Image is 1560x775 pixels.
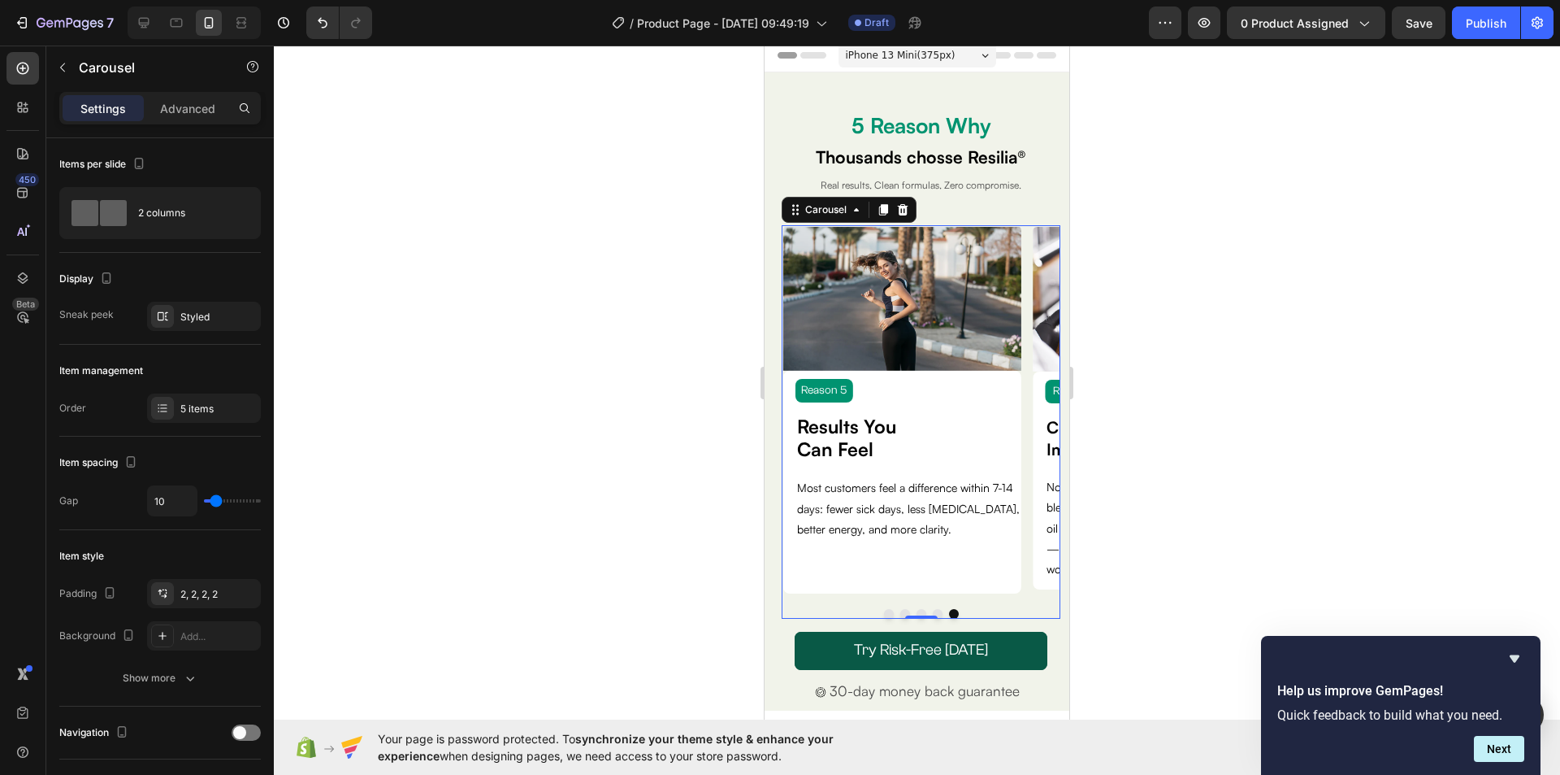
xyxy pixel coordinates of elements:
button: Dot [184,564,194,573]
button: Dot [168,564,178,573]
strong: Can Feel [32,392,109,416]
div: 2, 2, 2, 2 [180,587,257,602]
div: Items per slide [59,154,149,176]
div: Carousel [37,157,85,172]
h2: Help us improve GemPages! [1277,681,1524,701]
div: Rich Text Editor. Editing area: main [280,429,510,535]
div: Undo/Redo [306,7,372,39]
button: 0 product assigned [1227,7,1385,39]
span: Your page is password protected. To when designing pages, we need access to your store password. [378,730,897,764]
button: Publish [1452,7,1520,39]
button: Save [1392,7,1445,39]
img: gempages_581055623475495432-2021da6a-2ab9-4adf-9f32-079ead2ad27f.webp [19,181,257,325]
p: blends. Just powerful amounts of oregano [282,451,509,472]
span: 0 product assigned [1241,15,1349,32]
button: Show more [59,664,261,693]
div: Styled [180,310,257,324]
p: Advanced [160,100,215,117]
p: Quick feedback to build what you need. [1277,708,1524,723]
span: Try Risk-Free [DATE] [89,595,224,613]
div: 2 columns [138,194,237,232]
span: synchronize your theme style & enhance your experience [378,732,834,763]
p: work. [282,513,509,533]
strong: Results You [32,369,132,393]
img: gempages_581055623475495432-1ab7df02-1156-4f4d-a25d-f1835963d0f2.webp [50,641,62,652]
button: Next question [1474,736,1524,762]
span: 30-day money back guarantee [65,637,255,654]
span: Product Page - [DATE] 09:49:19 [637,15,809,32]
div: Sneak peek [59,307,114,322]
button: <p><span style="font-size:19px;">Try Risk-Free Today</span></p> [30,586,283,625]
div: Publish [1466,15,1506,32]
div: Display [59,268,116,290]
input: Auto [148,486,197,516]
button: Hide survey [1505,649,1524,668]
button: 7 [6,7,121,39]
span: Draft [864,15,889,30]
p: oil (6,000 mg) and black seed oil (200 mg) — proven to [282,472,509,513]
span: / [630,15,634,32]
iframe: Design area [765,46,1069,720]
div: Background [59,625,138,647]
div: Item style [59,549,104,564]
div: Beta [12,298,39,311]
div: Padding [59,583,119,605]
div: Gap [59,494,78,508]
p: Reason 5 [32,335,87,355]
button: Dot [136,564,145,573]
div: Order [59,401,86,416]
span: Save [1406,16,1432,30]
p: 7 [106,13,114,33]
div: 5 items [180,402,257,416]
div: Item spacing [59,452,141,474]
p: Carousel [79,58,217,77]
p: Settings [80,100,126,117]
div: 450 [15,173,39,186]
p: Most customers feel a difference within 7-14 days: fewer sick days, less [MEDICAL_DATA], better e... [32,432,259,494]
img: gempages_581055623475495432-8bf34e86-d47b-4a12-b84b-86e564f8e837.webp [268,181,506,326]
div: Show more [123,670,198,686]
button: Dot [152,564,162,573]
strong: Clinically Dosed for Real Impact [282,372,465,414]
button: Dot [119,564,129,573]
p: Reason 1 [282,336,336,356]
div: Item management [59,364,143,378]
div: Add... [180,629,257,644]
div: Navigation [59,722,132,744]
div: Help us improve GemPages! [1277,649,1524,762]
p: No underdosed ingredients or trendy [282,431,509,451]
